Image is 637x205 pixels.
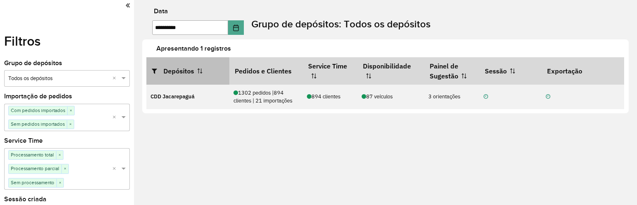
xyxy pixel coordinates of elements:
[4,91,72,101] label: Importação de pedidos
[546,94,550,100] i: Não realizada
[56,151,63,159] span: ×
[302,57,357,85] th: Service Time
[362,93,420,100] div: 87 veículos
[4,58,62,68] label: Grupo de depósitos
[357,57,424,85] th: Disponibilidade
[4,31,41,51] label: Filtros
[112,113,119,122] span: Clear all
[151,93,195,100] strong: CDD Jacarepaguá
[541,57,624,85] th: Exportação
[9,106,67,115] span: Com pedidos importados
[251,17,430,32] label: Grupo de depósitos: Todos os depósitos
[4,136,43,146] label: Service Time
[9,120,67,128] span: Sem pedidos importados
[307,93,340,100] span: 894 clientes
[112,74,119,83] span: Clear all
[154,6,168,16] label: Data
[484,94,488,100] i: Não realizada
[229,57,303,85] th: Pedidos e Clientes
[9,178,56,187] span: Sem processamento
[228,20,244,35] button: Choose Date
[4,194,46,204] label: Sessão criada
[56,179,63,187] span: ×
[67,120,74,129] span: ×
[146,57,229,85] th: Depósitos
[424,57,479,85] th: Painel de Sugestão
[67,107,74,115] span: ×
[9,164,61,173] span: Processamento parcial
[9,151,56,159] span: Processamento total
[233,89,298,105] div: 1302 pedidos | 894 clientes | 21 importações
[428,93,475,100] div: 3 orientações
[152,68,163,74] i: Abrir/fechar filtros
[61,165,68,173] span: ×
[479,57,541,85] th: Sessão
[112,165,119,173] span: Clear all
